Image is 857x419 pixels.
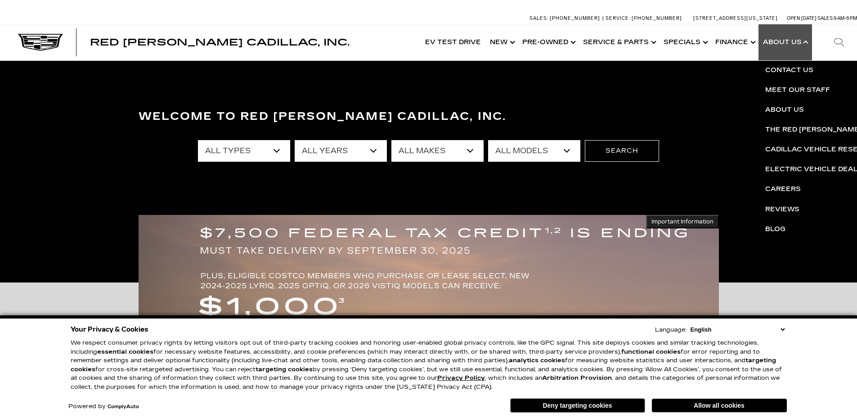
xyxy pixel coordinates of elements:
[693,15,778,21] a: [STREET_ADDRESS][US_STATE]
[421,24,485,60] a: EV Test Drive
[139,108,719,126] h3: Welcome to Red [PERSON_NAME] Cadillac, Inc.
[509,357,565,364] strong: analytics cookies
[90,37,350,48] span: Red [PERSON_NAME] Cadillac, Inc.
[518,24,579,60] a: Pre-Owned
[817,15,834,21] span: Sales:
[542,374,612,382] strong: Arbitration Provision
[68,404,139,410] div: Powered by
[529,16,602,21] a: Sales: [PHONE_NUMBER]
[646,215,719,228] button: Important Information
[550,15,600,21] span: [PHONE_NUMBER]
[602,16,684,21] a: Service: [PHONE_NUMBER]
[579,24,659,60] a: Service & Parts
[391,140,484,162] select: Filter by make
[437,374,485,382] a: Privacy Policy
[71,323,148,336] span: Your Privacy & Cookies
[256,366,313,373] strong: targeting cookies
[688,325,787,334] select: Language Select
[585,140,659,162] button: Search
[632,15,682,21] span: [PHONE_NUMBER]
[90,38,350,47] a: Red [PERSON_NAME] Cadillac, Inc.
[198,140,290,162] select: Filter by type
[834,15,857,21] span: 9 AM-6 PM
[655,327,686,333] div: Language:
[787,15,817,21] span: Open [DATE]
[529,15,548,21] span: Sales:
[606,15,630,21] span: Service:
[488,140,580,162] select: Filter by model
[485,24,518,60] a: New
[18,34,63,51] img: Cadillac Dark Logo with Cadillac White Text
[295,140,387,162] select: Filter by year
[758,24,812,60] a: About Us
[510,398,645,413] button: Deny targeting cookies
[71,357,776,373] strong: targeting cookies
[621,348,681,355] strong: functional cookies
[711,24,758,60] a: Finance
[659,24,711,60] a: Specials
[97,348,153,355] strong: essential cookies
[651,218,713,225] span: Important Information
[108,404,139,410] a: ComplyAuto
[71,339,787,392] p: We respect consumer privacy rights by letting visitors opt out of third-party tracking cookies an...
[652,399,787,412] button: Allow all cookies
